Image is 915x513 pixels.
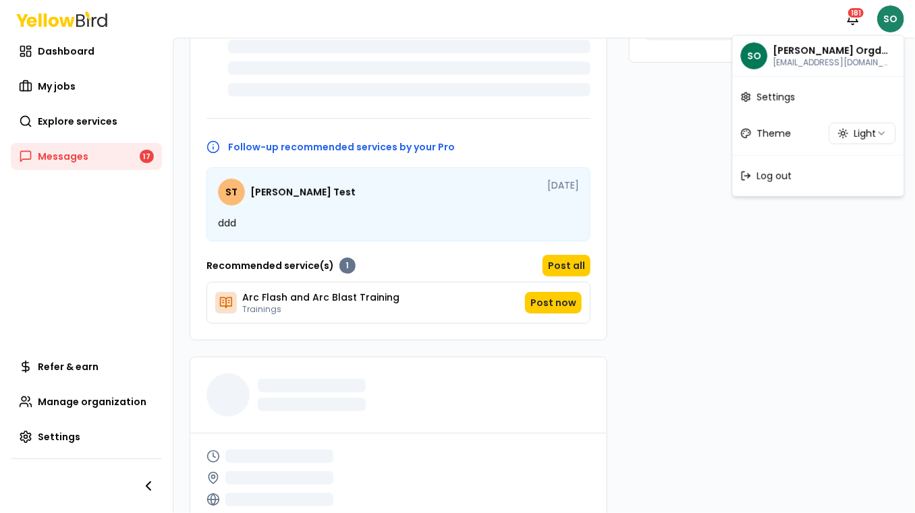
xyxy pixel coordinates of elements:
[757,127,792,140] span: Theme
[773,44,892,57] p: Scott Orgdevtest
[757,169,792,183] span: Log out
[757,90,796,104] span: Settings
[741,42,768,69] span: SO
[773,57,892,68] p: skorchinski+orgdev@goyellowbird.com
